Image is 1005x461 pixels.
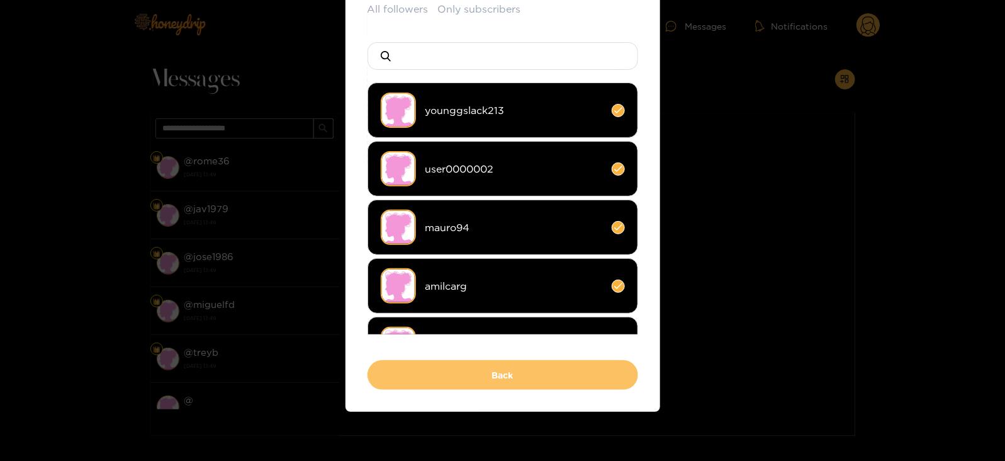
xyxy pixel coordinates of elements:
button: All followers [368,2,429,16]
button: Only subscribers [438,2,521,16]
img: no-avatar.png [381,327,416,362]
img: no-avatar.png [381,151,416,186]
button: Back [368,360,638,390]
span: mauro94 [425,220,602,235]
img: no-avatar.png [381,210,416,245]
span: amilcarg [425,279,602,293]
span: younggslack213 [425,103,602,118]
img: no-avatar.png [381,268,416,304]
span: user0000002 [425,162,602,176]
img: no-avatar.png [381,93,416,128]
